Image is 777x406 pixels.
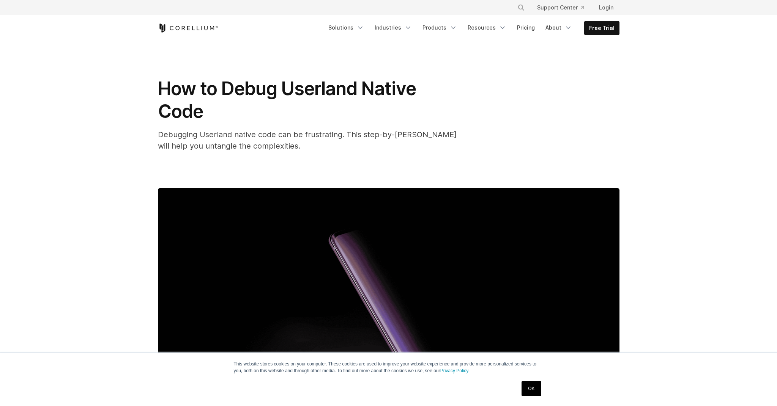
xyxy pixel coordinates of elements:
[370,21,416,34] a: Industries
[158,24,218,33] a: Corellium Home
[593,1,619,14] a: Login
[324,21,369,34] a: Solutions
[324,21,619,35] div: Navigation Menu
[508,1,619,14] div: Navigation Menu
[158,130,457,150] span: Debugging Userland native code can be frustrating. This step-by-[PERSON_NAME] will help you untan...
[531,1,590,14] a: Support Center
[158,77,416,122] span: How to Debug Userland Native Code
[440,368,470,373] a: Privacy Policy.
[418,21,462,34] a: Products
[234,361,544,374] p: This website stores cookies on your computer. These cookies are used to improve your website expe...
[585,21,619,35] a: Free Trial
[522,381,541,396] a: OK
[463,21,511,34] a: Resources
[541,21,577,34] a: About
[514,1,528,14] button: Search
[512,21,539,34] a: Pricing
